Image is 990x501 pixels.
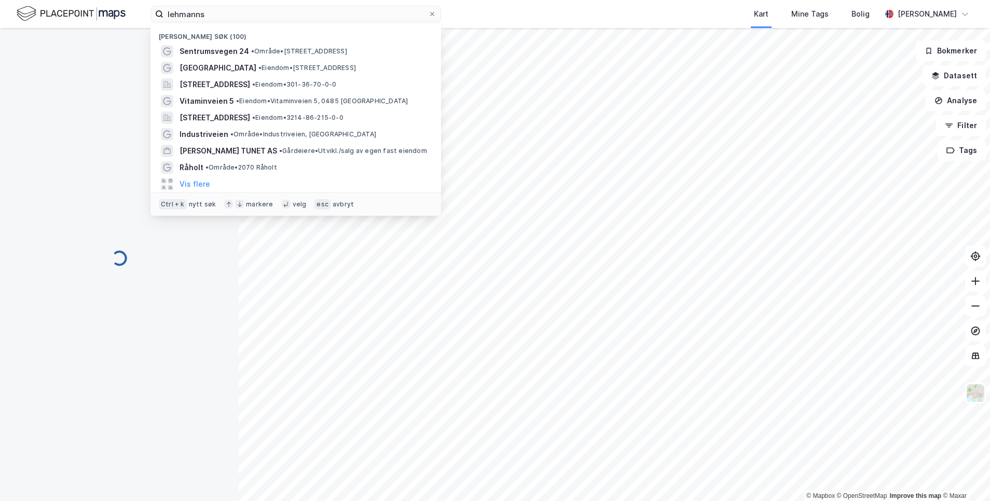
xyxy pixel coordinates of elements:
[159,199,187,210] div: Ctrl + k
[180,45,249,58] span: Sentrumsvegen 24
[180,128,228,141] span: Industriveien
[251,47,254,55] span: •
[898,8,957,20] div: [PERSON_NAME]
[791,8,829,20] div: Mine Tags
[180,145,277,157] span: [PERSON_NAME] TUNET AS
[923,65,986,86] button: Datasett
[252,114,255,121] span: •
[293,200,307,208] div: velg
[236,97,239,105] span: •
[189,200,216,208] div: nytt søk
[252,80,255,88] span: •
[936,115,986,136] button: Filter
[230,130,376,138] span: Område • Industriveien, [GEOGRAPHIC_DATA]
[180,95,234,107] span: Vitaminveien 5
[258,64,356,72] span: Eiendom • [STREET_ADDRESS]
[754,8,768,20] div: Kart
[205,163,209,171] span: •
[205,163,277,172] span: Område • 2070 Råholt
[279,147,427,155] span: Gårdeiere • Utvikl./salg av egen fast eiendom
[150,24,441,43] div: [PERSON_NAME] søk (100)
[246,200,273,208] div: markere
[180,161,203,174] span: Råholt
[180,112,250,124] span: [STREET_ADDRESS]
[111,250,128,267] img: spinner.a6d8c91a73a9ac5275cf975e30b51cfb.svg
[938,140,986,161] button: Tags
[163,6,428,22] input: Søk på adresse, matrikkel, gårdeiere, leietakere eller personer
[890,492,941,499] a: Improve this map
[180,62,256,74] span: [GEOGRAPHIC_DATA]
[230,130,233,138] span: •
[258,64,262,72] span: •
[916,40,986,61] button: Bokmerker
[966,383,985,403] img: Z
[943,492,967,499] a: Maxar
[314,199,331,210] div: esc
[17,5,126,23] img: logo.f888ab2527a4732fd821a326f86c7f29.svg
[180,178,210,190] button: Vis flere
[236,97,408,105] span: Eiendom • Vitaminveien 5, 0485 [GEOGRAPHIC_DATA]
[252,80,336,89] span: Eiendom • 301-36-70-0-0
[926,90,986,111] button: Analyse
[279,147,282,155] span: •
[252,114,343,122] span: Eiendom • 3214-86-215-0-0
[837,492,887,499] a: OpenStreetMap
[251,47,347,55] span: Område • [STREET_ADDRESS]
[806,492,835,499] a: Mapbox
[851,8,870,20] div: Bolig
[333,200,354,208] div: avbryt
[180,78,250,91] span: [STREET_ADDRESS]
